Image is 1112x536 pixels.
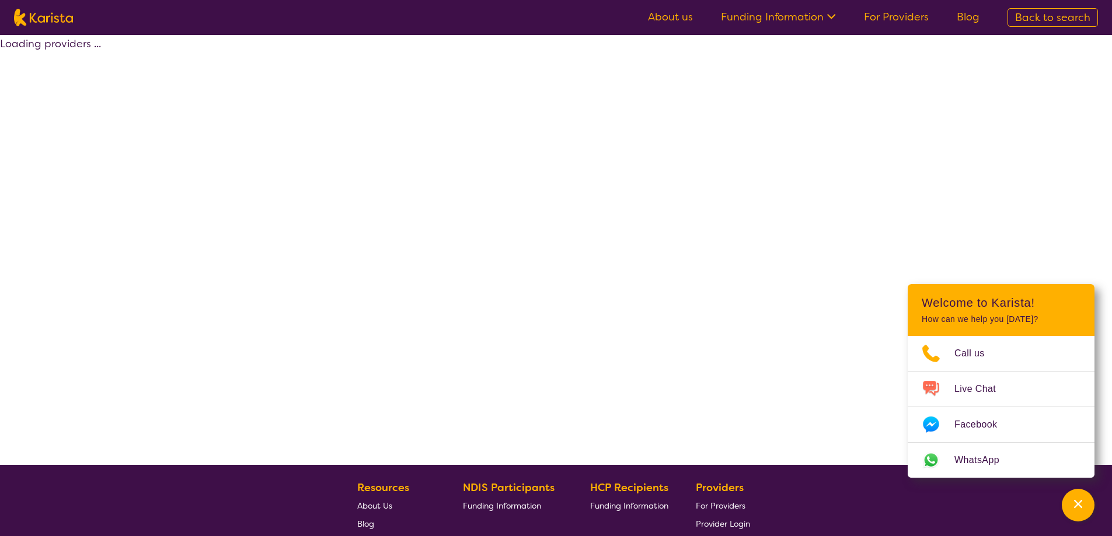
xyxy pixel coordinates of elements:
[696,481,744,495] b: Providers
[357,519,374,529] span: Blog
[957,10,979,24] a: Blog
[590,500,668,511] span: Funding Information
[463,500,541,511] span: Funding Information
[922,314,1080,324] p: How can we help you [DATE]?
[922,296,1080,310] h2: Welcome to Karista!
[1015,10,1090,24] span: Back to search
[590,481,668,495] b: HCP Recipients
[908,443,1094,478] a: Web link opens in a new tab.
[954,345,999,362] span: Call us
[463,481,555,495] b: NDIS Participants
[1008,8,1098,27] a: Back to search
[463,496,563,514] a: Funding Information
[954,451,1013,469] span: WhatsApp
[864,10,929,24] a: For Providers
[14,9,73,26] img: Karista logo
[357,481,409,495] b: Resources
[721,10,836,24] a: Funding Information
[590,496,668,514] a: Funding Information
[908,336,1094,478] ul: Choose channel
[357,514,435,533] a: Blog
[1062,489,1094,521] button: Channel Menu
[696,500,745,511] span: For Providers
[954,416,1011,433] span: Facebook
[357,496,435,514] a: About Us
[908,284,1094,478] div: Channel Menu
[954,380,1010,398] span: Live Chat
[696,496,750,514] a: For Providers
[357,500,392,511] span: About Us
[648,10,693,24] a: About us
[696,519,750,529] span: Provider Login
[696,514,750,533] a: Provider Login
